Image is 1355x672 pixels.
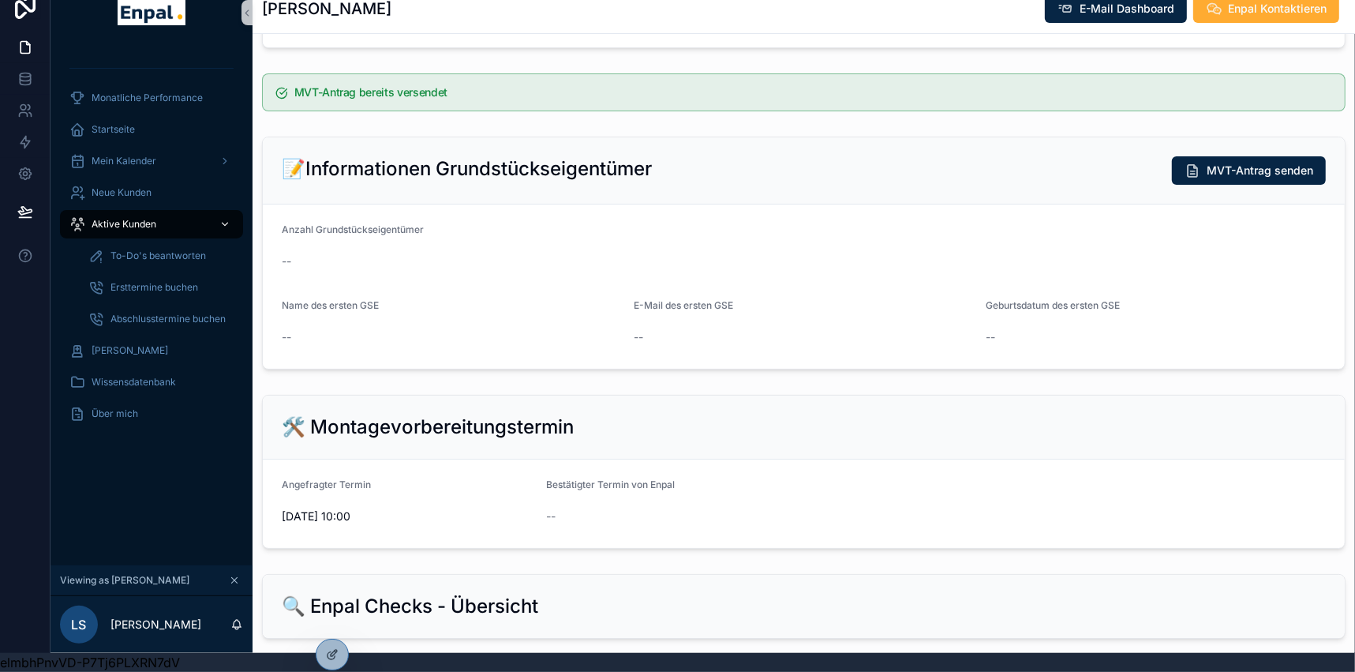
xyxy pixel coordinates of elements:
span: -- [634,329,643,345]
a: Aktive Kunden [60,210,243,238]
a: Ersttermine buchen [79,273,243,302]
span: Startseite [92,123,135,136]
span: -- [282,253,291,269]
span: Anzahl Grundstückseigentümer [282,223,424,235]
span: -- [546,509,556,524]
h2: 🔍 Enpal Checks - Übersicht [282,594,538,619]
span: Wissensdatenbank [92,376,176,389]
span: To-Do's beantworten [110,250,206,262]
span: Name des ersten GSE [282,299,379,311]
span: Geburtsdatum des ersten GSE [986,299,1121,311]
span: -- [986,329,996,345]
button: MVT-Antrag senden [1172,156,1326,185]
span: Über mich [92,407,138,420]
a: [PERSON_NAME] [60,336,243,365]
span: Abschlusstermine buchen [110,313,226,325]
span: MVT-Antrag senden [1207,163,1313,178]
h5: MVT-Antrag bereits versendet [294,87,1332,98]
h2: 📝Informationen Grundstückseigentümer [282,156,652,182]
a: Neue Kunden [60,178,243,207]
span: Ersttermine buchen [110,281,198,294]
span: -- [282,329,291,345]
span: [DATE] 10:00 [282,509,533,524]
span: Viewing as [PERSON_NAME] [60,574,189,587]
span: Mein Kalender [92,155,156,167]
a: Über mich [60,400,243,428]
span: Angefragter Termin [282,479,371,490]
a: Monatliche Performance [60,84,243,112]
span: Bestätigter Termin von Enpal [546,479,675,490]
a: Mein Kalender [60,147,243,175]
p: [PERSON_NAME] [110,617,201,633]
span: Monatliche Performance [92,92,203,104]
span: E-Mail Dashboard [1080,1,1174,17]
a: Wissensdatenbank [60,368,243,396]
span: LS [72,615,87,634]
div: scrollable content [51,44,253,449]
a: To-Do's beantworten [79,242,243,270]
h2: 🛠️ Montagevorbereitungstermin [282,415,574,440]
span: [PERSON_NAME] [92,344,168,357]
span: Aktive Kunden [92,218,156,231]
span: Neue Kunden [92,186,152,199]
a: Startseite [60,115,243,144]
a: Abschlusstermine buchen [79,305,243,333]
span: E-Mail des ersten GSE [634,299,733,311]
span: Enpal Kontaktieren [1228,1,1327,17]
